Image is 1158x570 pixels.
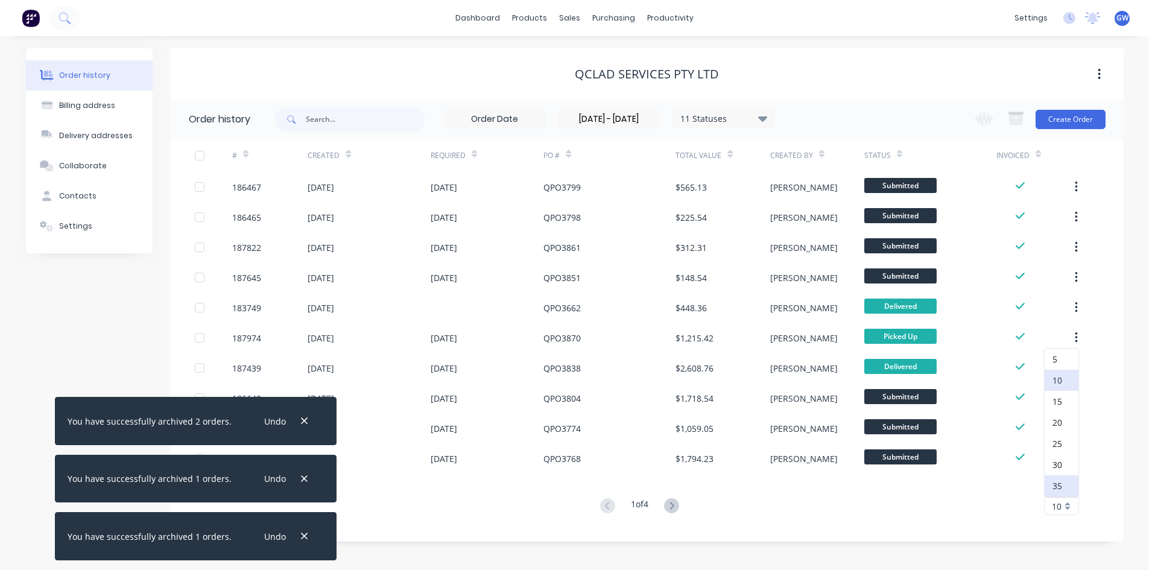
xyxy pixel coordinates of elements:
[258,413,293,429] button: Undo
[431,139,544,172] div: Required
[543,150,560,161] div: PO #
[864,449,937,464] span: Submitted
[770,452,838,465] div: [PERSON_NAME]
[675,181,707,194] div: $565.13
[675,139,770,172] div: Total Value
[431,150,466,161] div: Required
[308,271,334,284] div: [DATE]
[232,302,261,314] div: 183749
[770,422,838,435] div: [PERSON_NAME]
[26,60,153,90] button: Order history
[1036,110,1106,129] button: Create Order
[864,208,937,223] span: Submitted
[675,302,707,314] div: $448.36
[258,470,293,487] button: Undo
[864,178,937,193] span: Submitted
[59,160,107,171] div: Collaborate
[770,392,838,405] div: [PERSON_NAME]
[431,271,457,284] div: [DATE]
[431,392,457,405] div: [DATE]
[444,110,545,128] input: Order Date
[770,181,838,194] div: [PERSON_NAME]
[308,211,334,224] div: [DATE]
[232,150,237,161] div: #
[431,181,457,194] div: [DATE]
[26,181,153,211] button: Contacts
[770,139,864,172] div: Created By
[770,211,838,224] div: [PERSON_NAME]
[641,9,700,27] div: productivity
[431,422,457,435] div: [DATE]
[1045,475,1078,496] div: 35
[770,332,838,344] div: [PERSON_NAME]
[543,302,581,314] div: QPO3662
[431,452,457,465] div: [DATE]
[1052,500,1061,513] span: 10
[864,419,937,434] span: Submitted
[675,362,713,375] div: $2,608.76
[675,211,707,224] div: $225.54
[232,241,261,254] div: 187822
[543,271,581,284] div: QPO3851
[308,139,430,172] div: Created
[308,392,334,405] div: [DATE]
[673,112,774,125] div: 11 Statuses
[308,241,334,254] div: [DATE]
[864,268,937,283] span: Submitted
[232,181,261,194] div: 186467
[770,241,838,254] div: [PERSON_NAME]
[232,139,308,172] div: #
[59,130,133,141] div: Delivery addresses
[22,9,40,27] img: Factory
[586,9,641,27] div: purchasing
[543,181,581,194] div: QPO3799
[770,302,838,314] div: [PERSON_NAME]
[26,121,153,151] button: Delivery addresses
[308,181,334,194] div: [DATE]
[1116,13,1128,24] span: GW
[306,107,425,131] input: Search...
[506,9,553,27] div: products
[864,238,937,253] span: Submitted
[232,332,261,344] div: 187974
[675,241,707,254] div: $312.31
[996,150,1030,161] div: Invoiced
[543,211,581,224] div: QPO3798
[59,70,110,81] div: Order history
[675,422,713,435] div: $1,059.05
[770,362,838,375] div: [PERSON_NAME]
[59,221,92,232] div: Settings
[431,332,457,344] div: [DATE]
[26,211,153,241] button: Settings
[232,271,261,284] div: 187645
[431,241,457,254] div: [DATE]
[864,359,937,374] span: Delivered
[1008,9,1054,27] div: settings
[1045,433,1078,454] div: 25
[543,392,581,405] div: QPO3804
[770,150,813,161] div: Created By
[449,9,506,27] a: dashboard
[864,150,891,161] div: Status
[1045,391,1078,412] div: 15
[431,362,457,375] div: [DATE]
[675,332,713,344] div: $1,215.42
[543,452,581,465] div: QPO3768
[575,67,719,81] div: Qclad Services Pty Ltd
[543,241,581,254] div: QPO3861
[68,472,232,485] div: You have successfully archived 1 orders.
[543,139,675,172] div: PO #
[864,139,996,172] div: Status
[26,90,153,121] button: Billing address
[308,150,340,161] div: Created
[1045,370,1078,391] div: 10
[308,332,334,344] div: [DATE]
[258,528,293,545] button: Undo
[308,302,334,314] div: [DATE]
[996,139,1072,172] div: Invoiced
[543,422,581,435] div: QPO3774
[770,271,838,284] div: [PERSON_NAME]
[864,389,937,404] span: Submitted
[1045,454,1078,475] div: 30
[543,332,581,344] div: QPO3870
